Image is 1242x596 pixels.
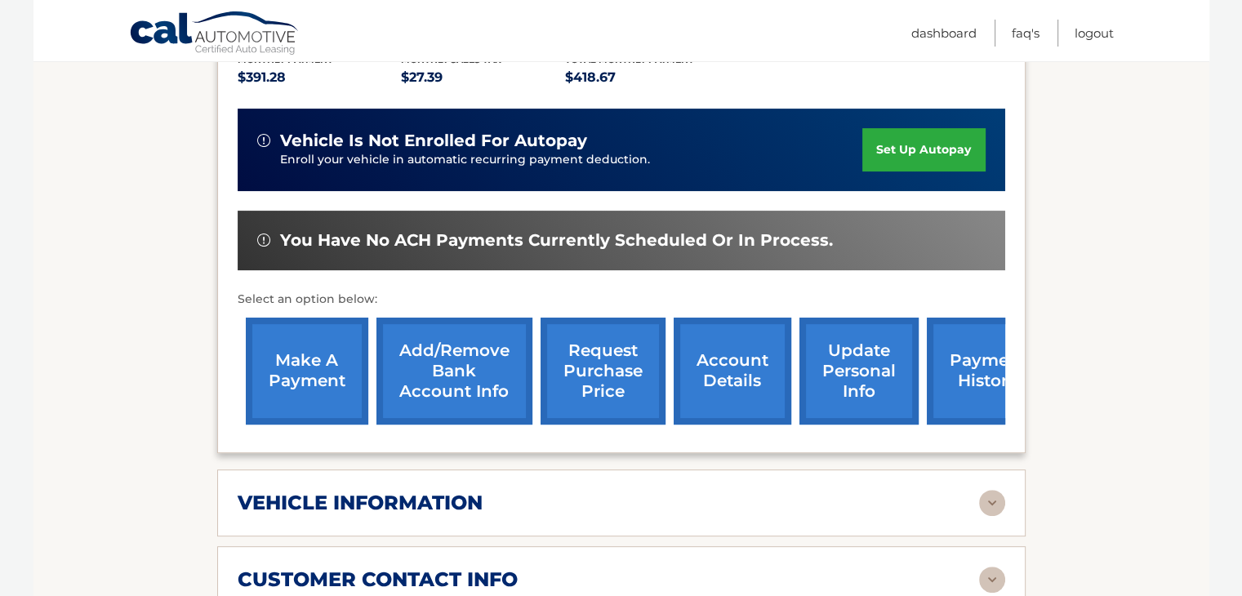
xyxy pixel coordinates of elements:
[862,128,985,171] a: set up autopay
[238,290,1005,309] p: Select an option below:
[799,318,919,425] a: update personal info
[401,66,565,89] p: $27.39
[979,567,1005,593] img: accordion-rest.svg
[238,491,483,515] h2: vehicle information
[238,567,518,592] h2: customer contact info
[1075,20,1114,47] a: Logout
[257,234,270,247] img: alert-white.svg
[280,151,863,169] p: Enroll your vehicle in automatic recurring payment deduction.
[376,318,532,425] a: Add/Remove bank account info
[257,134,270,147] img: alert-white.svg
[565,66,729,89] p: $418.67
[674,318,791,425] a: account details
[280,230,833,251] span: You have no ACH payments currently scheduled or in process.
[911,20,977,47] a: Dashboard
[129,11,300,58] a: Cal Automotive
[238,66,402,89] p: $391.28
[246,318,368,425] a: make a payment
[541,318,666,425] a: request purchase price
[927,318,1049,425] a: payment history
[280,131,587,151] span: vehicle is not enrolled for autopay
[1012,20,1039,47] a: FAQ's
[979,490,1005,516] img: accordion-rest.svg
